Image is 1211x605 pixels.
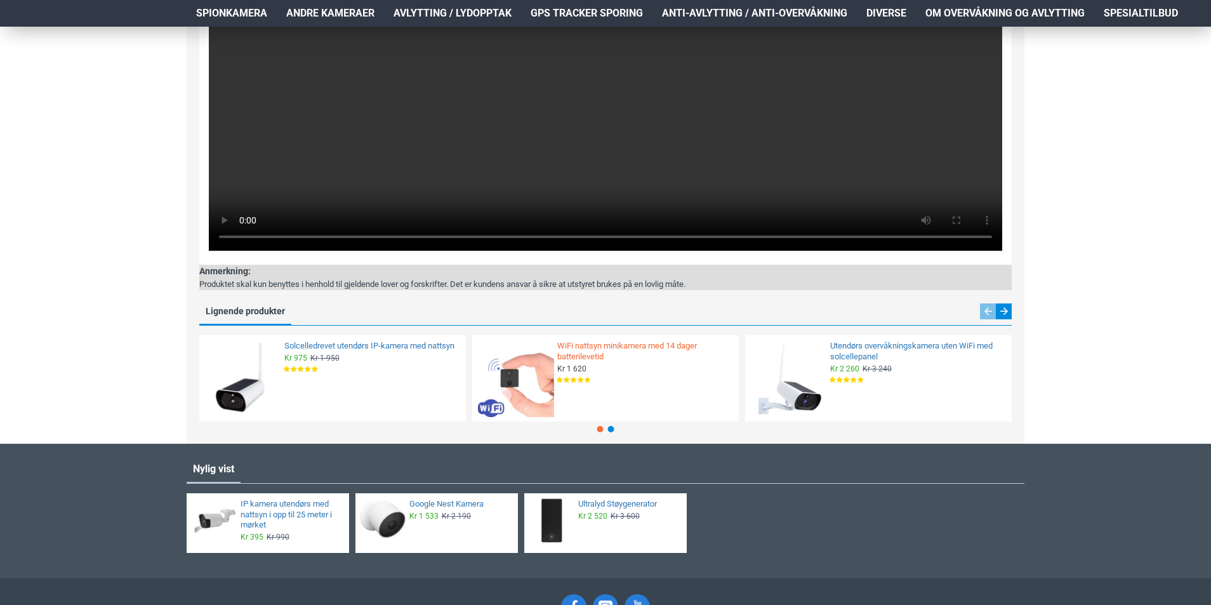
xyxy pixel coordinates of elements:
[557,341,731,362] a: WiFi nattsyn minikamera med 14 dager batterilevetid
[394,6,512,21] span: Avlytting / Lydopptak
[196,6,267,21] span: Spionkamera
[360,498,406,544] img: Google Nest Kamera
[830,341,1004,362] a: Utendørs overvåkningskamera uten WiFi med solcellepanel
[750,340,827,417] img: Utendørs overvåkningskamera uten WiFi med solcellepanel
[925,6,1085,21] span: Om overvåkning og avlytting
[187,456,241,482] a: Nylig vist
[557,364,586,374] span: Kr 1 620
[241,499,341,531] a: IP kamera utendørs med nattsyn i opp til 25 meter i mørket
[409,511,439,521] span: Kr 1 533
[286,6,374,21] span: Andre kameraer
[531,6,643,21] span: GPS Tracker Sporing
[529,498,575,544] img: Ultralyd Støygenerator
[608,426,614,432] span: Go to slide 2
[267,532,289,542] span: Kr 990
[409,499,510,510] a: Google Nest Kamera
[866,6,906,21] span: Diverse
[611,511,640,521] span: Kr 3 600
[662,6,847,21] span: Anti-avlytting / Anti-overvåkning
[284,353,307,363] span: Kr 975
[980,303,996,319] div: Previous slide
[578,499,679,510] a: Ultralyd Støygenerator
[241,532,263,542] span: Kr 395
[284,341,458,352] a: Solcelledrevet utendørs IP-kamera med nattsyn
[830,364,859,374] span: Kr 2 260
[191,498,237,544] img: IP kamera utendørs med nattsyn i opp til 25 meter i mørket
[597,426,604,432] span: Go to slide 1
[204,340,281,417] img: Solcelledrevet utendørs IP-kamera med nattsyn
[996,303,1012,319] div: Next slide
[863,364,892,374] span: Kr 3 240
[310,353,340,363] span: Kr 1 950
[199,265,685,278] div: Anmerkning:
[199,278,685,291] div: Produktet skal kun benyttes i henhold til gjeldende lover og forskrifter. Det er kundens ansvar å...
[442,511,471,521] span: Kr 2 190
[578,511,607,521] span: Kr 2 520
[199,303,291,324] a: Lignende produkter
[477,340,554,417] img: WiFi nattsyn minikamera med 14 dager batterilevetid
[1104,6,1178,21] span: Spesialtilbud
